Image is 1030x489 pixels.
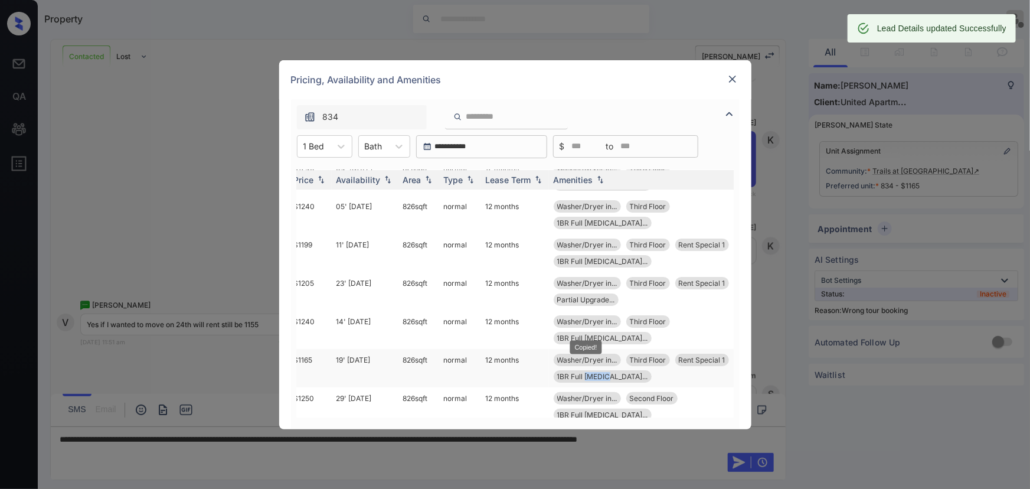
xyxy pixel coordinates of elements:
[557,410,648,419] span: 1BR Full [MEDICAL_DATA]...
[403,175,421,185] div: Area
[481,272,549,311] td: 12 months
[557,394,617,403] span: Washer/Dryer in...
[439,349,481,387] td: normal
[630,394,674,403] span: Second Floor
[289,234,332,272] td: $1199
[382,175,394,184] img: sorting
[877,18,1006,39] div: Lead Details updated Successfully
[332,234,398,272] td: 11' [DATE]
[289,387,332,426] td: $1250
[557,202,617,211] span: Washer/Dryer in...
[481,349,549,387] td: 12 months
[630,279,666,288] span: Third Floor
[557,334,648,343] span: 1BR Full [MEDICAL_DATA]...
[332,195,398,234] td: 05' [DATE]
[439,272,481,311] td: normal
[557,372,648,381] span: 1BR Full [MEDICAL_DATA]...
[279,60,751,99] div: Pricing, Availability and Amenities
[679,279,725,288] span: Rent Special 1
[323,110,339,123] span: 834
[423,175,434,184] img: sorting
[332,349,398,387] td: 19' [DATE]
[481,311,549,349] td: 12 months
[304,111,316,123] img: icon-zuma
[332,311,398,349] td: 14' [DATE]
[554,175,593,185] div: Amenities
[315,175,327,184] img: sorting
[679,356,725,364] span: Rent Special 1
[722,107,737,121] img: icon-zuma
[289,311,332,349] td: $1240
[557,279,617,288] span: Washer/Dryer in...
[679,240,725,249] span: Rent Special 1
[336,175,381,185] div: Availability
[630,202,666,211] span: Third Floor
[439,311,481,349] td: normal
[557,240,617,249] span: Washer/Dryer in...
[332,272,398,311] td: 23' [DATE]
[727,73,738,85] img: close
[630,317,666,326] span: Third Floor
[554,370,652,383] div: Copied!
[570,341,602,354] div: Copied!
[486,175,531,185] div: Lease Term
[398,387,439,426] td: 826 sqft
[560,140,565,153] span: $
[439,234,481,272] td: normal
[532,175,544,184] img: sorting
[481,387,549,426] td: 12 months
[398,349,439,387] td: 826 sqft
[398,195,439,234] td: 826 sqft
[557,295,615,304] span: Partial Upgrade...
[557,356,617,364] span: Washer/Dryer in...
[444,175,463,185] div: Type
[439,195,481,234] td: normal
[481,234,549,272] td: 12 months
[289,272,332,311] td: $1205
[630,240,666,249] span: Third Floor
[630,356,666,364] span: Third Floor
[481,195,549,234] td: 12 months
[289,195,332,234] td: $1240
[332,387,398,426] td: 29' [DATE]
[398,234,439,272] td: 826 sqft
[289,349,332,387] td: $1165
[606,140,614,153] span: to
[398,272,439,311] td: 826 sqft
[465,175,476,184] img: sorting
[439,387,481,426] td: normal
[557,219,648,227] span: 1BR Full [MEDICAL_DATA]...
[557,317,617,326] span: Washer/Dryer in...
[557,257,648,266] span: 1BR Full [MEDICAL_DATA]...
[294,175,314,185] div: Price
[453,112,462,122] img: icon-zuma
[398,311,439,349] td: 826 sqft
[594,175,606,184] img: sorting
